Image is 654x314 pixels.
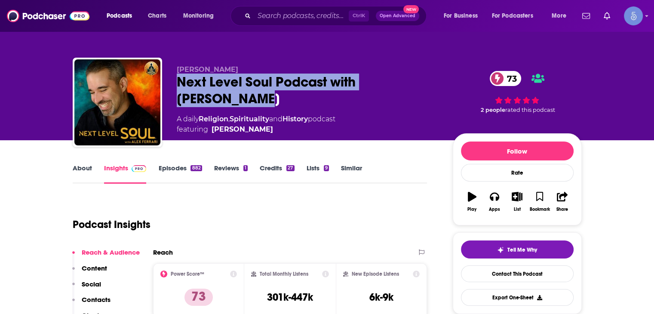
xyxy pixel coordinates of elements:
[514,207,521,212] div: List
[269,115,282,123] span: and
[243,165,248,171] div: 1
[177,124,335,135] span: featuring
[546,9,577,23] button: open menu
[183,10,214,22] span: Monitoring
[190,165,202,171] div: 882
[107,10,132,22] span: Podcasts
[177,65,238,74] span: [PERSON_NAME]
[552,10,566,22] span: More
[453,65,582,119] div: 73 2 peoplerated this podcast
[506,186,528,217] button: List
[307,164,329,184] a: Lists9
[492,10,533,22] span: For Podcasters
[282,115,308,123] a: History
[490,71,521,86] a: 73
[497,246,504,253] img: tell me why sparkle
[551,186,573,217] button: Share
[461,265,574,282] a: Contact This Podcast
[486,9,546,23] button: open menu
[158,164,202,184] a: Episodes882
[528,186,551,217] button: Bookmark
[529,207,550,212] div: Bookmark
[481,107,505,113] span: 2 people
[461,142,574,160] button: Follow
[177,114,335,135] div: A daily podcast
[72,280,101,296] button: Social
[230,115,269,123] a: Spirituality
[267,291,313,304] h3: 301k-447k
[461,186,483,217] button: Play
[132,165,147,172] img: Podchaser Pro
[228,115,230,123] span: ,
[489,207,500,212] div: Apps
[369,291,393,304] h3: 6k-9k
[376,11,419,21] button: Open AdvancedNew
[254,9,349,23] input: Search podcasts, credits, & more...
[624,6,643,25] button: Show profile menu
[498,71,521,86] span: 73
[483,186,506,217] button: Apps
[177,9,225,23] button: open menu
[199,115,228,123] a: Religion
[148,10,166,22] span: Charts
[505,107,555,113] span: rated this podcast
[438,9,488,23] button: open menu
[461,289,574,306] button: Export One-Sheet
[507,246,537,253] span: Tell Me Why
[171,271,204,277] h2: Power Score™
[403,5,419,13] span: New
[82,280,101,288] p: Social
[624,6,643,25] span: Logged in as Spiral5-G1
[82,248,140,256] p: Reach & Audience
[212,124,273,135] div: [PERSON_NAME]
[260,164,294,184] a: Credits27
[82,264,107,272] p: Content
[352,271,399,277] h2: New Episode Listens
[239,6,435,26] div: Search podcasts, credits, & more...
[73,164,92,184] a: About
[444,10,478,22] span: For Business
[600,9,614,23] a: Show notifications dropdown
[461,240,574,259] button: tell me why sparkleTell Me Why
[461,164,574,182] div: Rate
[579,9,593,23] a: Show notifications dropdown
[341,164,362,184] a: Similar
[214,164,248,184] a: Reviews1
[467,207,476,212] div: Play
[184,289,213,306] p: 73
[349,10,369,22] span: Ctrl K
[7,8,89,24] img: Podchaser - Follow, Share and Rate Podcasts
[153,248,173,256] h2: Reach
[73,218,150,231] h1: Podcast Insights
[72,248,140,264] button: Reach & Audience
[101,9,143,23] button: open menu
[72,264,107,280] button: Content
[82,296,111,304] p: Contacts
[142,9,172,23] a: Charts
[260,271,308,277] h2: Total Monthly Listens
[74,59,160,145] img: Next Level Soul Podcast with Alex Ferrari
[556,207,568,212] div: Share
[380,14,415,18] span: Open Advanced
[104,164,147,184] a: InsightsPodchaser Pro
[72,296,111,311] button: Contacts
[286,165,294,171] div: 27
[324,165,329,171] div: 9
[624,6,643,25] img: User Profile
